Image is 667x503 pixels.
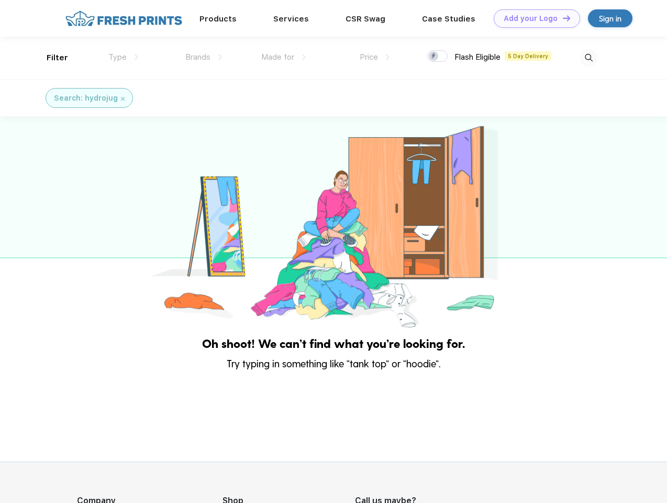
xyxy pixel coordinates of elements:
[580,49,597,67] img: desktop_search.svg
[199,14,237,24] a: Products
[360,52,378,62] span: Price
[261,52,294,62] span: Made for
[588,9,632,27] a: Sign in
[108,52,127,62] span: Type
[135,54,138,60] img: dropdown.png
[47,52,68,64] div: Filter
[54,93,118,104] div: Search: hydrojug
[121,97,125,101] img: filter_cancel.svg
[302,54,306,60] img: dropdown.png
[454,52,501,62] span: Flash Eligible
[599,13,621,25] div: Sign in
[505,51,551,61] span: 5 Day Delivery
[563,15,570,21] img: DT
[185,52,210,62] span: Brands
[504,14,558,23] div: Add your Logo
[218,54,222,60] img: dropdown.png
[62,9,185,28] img: fo%20logo%202.webp
[386,54,390,60] img: dropdown.png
